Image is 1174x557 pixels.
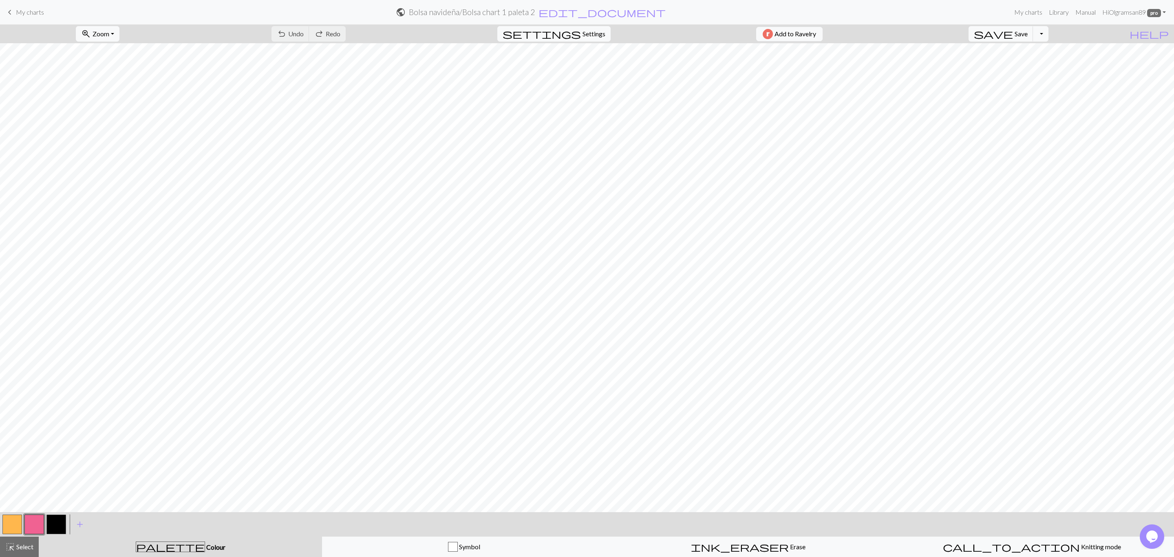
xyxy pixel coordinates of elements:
button: SettingsSettings [497,26,611,42]
img: Ravelry [763,29,773,39]
a: Library [1046,4,1072,20]
span: Knitting mode [1080,543,1121,550]
span: call_to_action [943,541,1080,553]
button: Erase [606,537,890,557]
span: add [75,519,85,530]
button: Symbol [322,537,606,557]
a: HiOlgramsan89 pro [1099,4,1169,20]
span: help [1130,28,1169,40]
button: Knitting mode [890,537,1174,557]
a: My charts [1011,4,1046,20]
button: Colour [39,537,322,557]
span: Colour [205,543,225,551]
span: settings [503,28,581,40]
span: Zoom [93,30,109,38]
span: Save [1015,30,1028,38]
button: Zoom [76,26,119,42]
a: My charts [5,5,44,19]
iframe: chat widget [1140,524,1166,549]
span: zoom_in [81,28,91,40]
span: Add to Ravelry [775,29,816,39]
span: highlight_alt [5,541,15,553]
span: pro [1147,9,1161,17]
h2: Bolsa navideña / Bolsa chart 1 paleta 2 [409,7,535,17]
span: public [396,7,406,18]
span: Erase [789,543,805,550]
a: Manual [1072,4,1099,20]
span: My charts [16,8,44,16]
span: save [974,28,1013,40]
span: keyboard_arrow_left [5,7,15,18]
i: Settings [503,29,581,39]
button: Save [969,26,1033,42]
span: edit_document [538,7,666,18]
button: Add to Ravelry [756,27,823,41]
span: ink_eraser [691,541,789,553]
span: palette [136,541,205,553]
span: Symbol [458,543,480,550]
span: Select [15,543,33,550]
span: Settings [583,29,605,39]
